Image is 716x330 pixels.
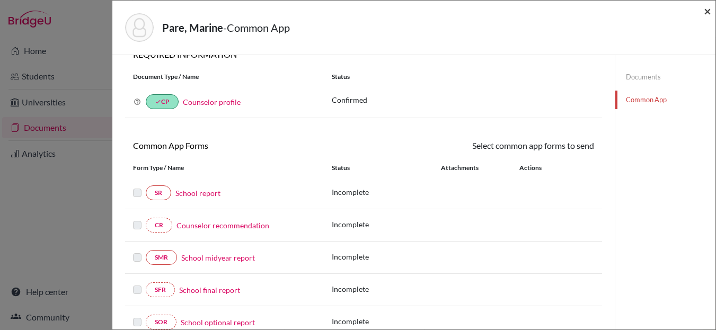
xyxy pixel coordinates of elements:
[125,163,324,173] div: Form Type / Name
[146,250,177,265] a: SMR
[332,94,594,105] p: Confirmed
[179,284,240,296] a: School final report
[146,94,179,109] a: doneCP
[146,282,175,297] a: SFR
[332,316,441,327] p: Incomplete
[175,188,220,199] a: School report
[332,251,441,262] p: Incomplete
[615,91,715,109] a: Common App
[176,220,269,231] a: Counselor recommendation
[223,21,290,34] span: - Common App
[181,317,255,328] a: School optional report
[364,139,602,152] div: Select common app forms to send
[332,219,441,230] p: Incomplete
[181,252,255,263] a: School midyear report
[146,218,172,233] a: CR
[146,315,176,329] a: SOR
[324,72,602,82] div: Status
[332,283,441,295] p: Incomplete
[332,186,441,198] p: Incomplete
[146,185,171,200] a: SR
[704,5,711,17] button: Close
[507,163,572,173] div: Actions
[162,21,223,34] strong: Pare, Marine
[125,140,364,150] h6: Common App Forms
[441,163,507,173] div: Attachments
[332,163,441,173] div: Status
[155,99,161,105] i: done
[125,72,324,82] div: Document Type / Name
[183,97,241,106] a: Counselor profile
[704,3,711,19] span: ×
[615,68,715,86] a: Documents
